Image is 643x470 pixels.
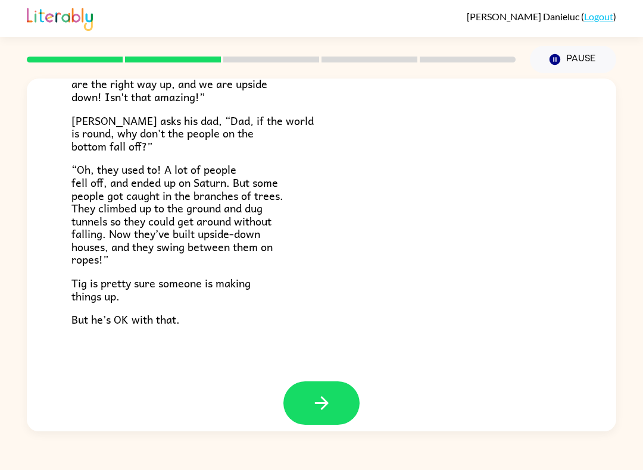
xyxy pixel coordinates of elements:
span: [PERSON_NAME] Danieluc [467,11,581,22]
button: Pause [530,46,616,73]
span: [PERSON_NAME] asks his dad, “Dad, if the world is round, why don’t the people on the bottom fall ... [71,112,314,155]
span: “Oh, they used to! A lot of people fell off, and ended up on Saturn. But some people got caught i... [71,161,283,268]
div: ( ) [467,11,616,22]
img: Literably [27,5,93,31]
span: Tig is pretty sure someone is making things up. [71,274,251,305]
a: Logout [584,11,613,22]
span: But he’s OK with that. [71,311,180,328]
